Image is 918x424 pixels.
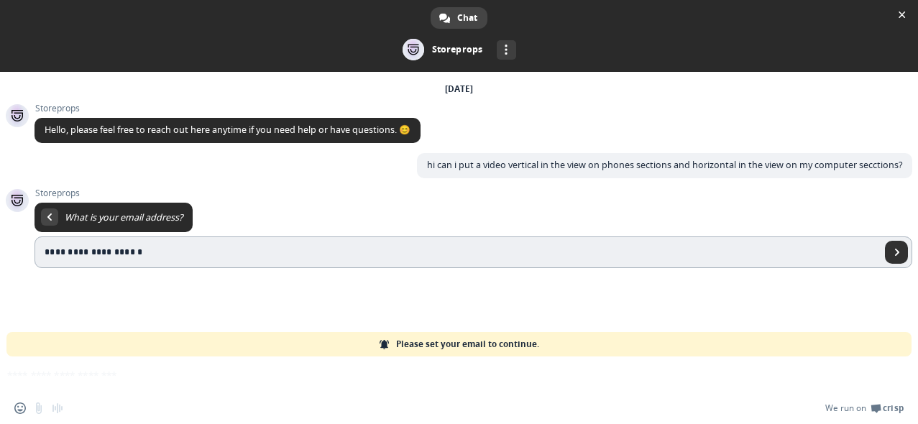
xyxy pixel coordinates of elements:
[497,40,516,60] div: More channels
[825,402,866,414] span: We run on
[431,7,487,29] div: Chat
[35,103,421,114] span: Storeprops
[14,402,26,414] span: Insert an emoji
[65,211,183,223] span: What is your email address?
[885,241,908,264] span: Send
[35,236,881,268] input: Enter your email address...
[41,208,58,226] div: Return to message
[35,188,912,198] span: Storeprops
[894,7,909,22] span: Close chat
[825,402,904,414] a: We run onCrisp
[45,124,410,136] span: Hello, please feel free to reach out here anytime if you need help or have questions. 😊
[396,332,539,356] span: Please set your email to continue.
[427,159,902,171] span: hi can i put a video vertical in the view on phones sections and horizontal in the view on my com...
[457,7,477,29] span: Chat
[445,85,473,93] div: [DATE]
[883,402,904,414] span: Crisp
